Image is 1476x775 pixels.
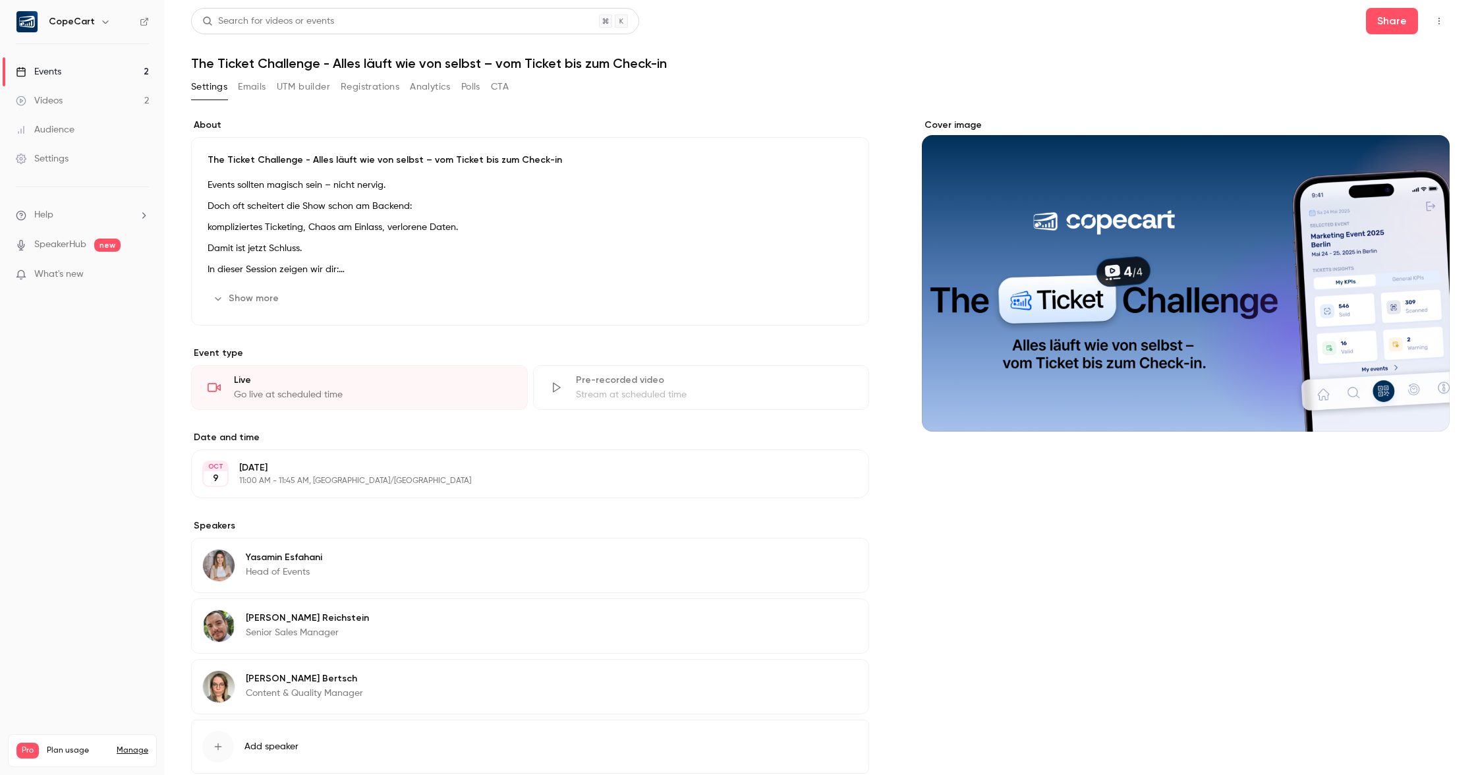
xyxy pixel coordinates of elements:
[204,462,227,471] div: OCT
[191,538,869,593] div: Yasamin EsfahaniYasamin EsfahaniHead of Events
[576,388,853,401] div: Stream at scheduled time
[34,238,86,252] a: SpeakerHub
[246,551,322,564] p: Yasamin Esfahani
[208,288,287,309] button: Show more
[208,154,853,167] p: The Ticket Challenge - Alles läuft wie von selbst – vom Ticket bis zum Check-in
[246,565,322,579] p: Head of Events
[1366,8,1418,34] button: Share
[341,76,399,98] button: Registrations
[191,119,869,132] label: About
[117,745,148,756] a: Manage
[203,671,235,703] img: Anne Bertsch
[34,268,84,281] span: What's new
[246,626,369,639] p: Senior Sales Manager
[208,198,853,214] p: Doch oft scheitert die Show schon am Backend:
[16,94,63,107] div: Videos
[922,119,1450,132] label: Cover image
[94,239,121,252] span: new
[277,76,330,98] button: UTM builder
[16,152,69,165] div: Settings
[191,431,869,444] label: Date and time
[208,241,853,256] p: Damit ist jetzt Schluss.
[491,76,509,98] button: CTA
[461,76,480,98] button: Polls
[49,15,95,28] h6: CopeCart
[191,55,1450,71] h1: The Ticket Challenge - Alles läuft wie von selbst – vom Ticket bis zum Check-in
[234,374,511,387] div: Live
[16,743,39,759] span: Pro
[16,65,61,78] div: Events
[208,219,853,235] p: kompliziertes Ticketing, Chaos am Einlass, verlorene Daten.
[191,76,227,98] button: Settings
[246,612,369,625] p: [PERSON_NAME] Reichstein
[213,472,219,485] p: 9
[191,347,869,360] p: Event type
[238,76,266,98] button: Emails
[16,11,38,32] img: CopeCart
[191,659,869,714] div: Anne Bertsch[PERSON_NAME] BertschContent & Quality Manager
[410,76,451,98] button: Analytics
[234,388,511,401] div: Go live at scheduled time
[16,208,149,222] li: help-dropdown-opener
[202,14,334,28] div: Search for videos or events
[34,208,53,222] span: Help
[191,720,869,774] button: Add speaker
[47,745,109,756] span: Plan usage
[246,687,363,700] p: Content & Quality Manager
[922,119,1450,432] section: Cover image
[244,740,298,753] span: Add speaker
[208,177,853,193] p: Events sollten magisch sein – nicht nervig.
[208,262,853,277] p: In dieser Session zeigen wir dir:
[191,519,869,532] label: Speakers
[239,476,799,486] p: 11:00 AM - 11:45 AM, [GEOGRAPHIC_DATA]/[GEOGRAPHIC_DATA]
[191,365,528,410] div: LiveGo live at scheduled time
[203,550,235,581] img: Yasamin Esfahani
[576,374,853,387] div: Pre-recorded video
[246,672,363,685] p: [PERSON_NAME] Bertsch
[191,598,869,654] div: Markus Reichstein[PERSON_NAME] ReichsteinSenior Sales Manager
[203,610,235,642] img: Markus Reichstein
[16,123,74,136] div: Audience
[533,365,870,410] div: Pre-recorded videoStream at scheduled time
[239,461,799,474] p: [DATE]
